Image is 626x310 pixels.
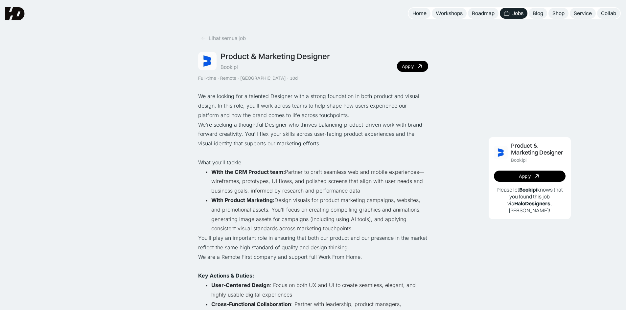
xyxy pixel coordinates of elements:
div: Lihat semua job [209,35,246,42]
a: Collab [597,8,620,19]
p: ‍ [198,262,428,271]
div: Bookipi [511,157,526,163]
div: Product & Marketing Designer [220,52,330,61]
a: Blog [529,8,547,19]
a: Home [408,8,430,19]
p: What you’ll tackle [198,158,428,167]
strong: Key Actions & Duties: [198,272,254,279]
div: Roadmap [472,10,495,17]
a: Lihat semua job [198,33,248,44]
strong: With Product Marketing: [211,197,274,203]
div: Home [412,10,427,17]
div: · [237,75,240,81]
div: Bookipi [220,64,238,71]
li: Design visuals for product marketing campaigns, websites, and promotional assets. You’ll focus on... [211,196,428,233]
a: Workshops [432,8,467,19]
a: Shop [548,8,568,19]
a: Roadmap [468,8,498,19]
div: Workshops [436,10,463,17]
div: [GEOGRAPHIC_DATA] [240,75,286,81]
p: We are a Remote First company and support full Work From Home. [198,252,428,262]
li: : Focus on both UX and UI to create seamless, elegant, and highly usable digital experiences [211,280,428,300]
li: Partner to craft seamless web and mobile experiences—wireframes, prototypes, UI flows, and polish... [211,167,428,196]
p: Please let knows that you found this job via , [PERSON_NAME]! [494,186,566,214]
div: Remote [220,75,236,81]
div: Service [574,10,592,17]
div: Product & Marketing Designer [511,142,566,156]
a: Apply [397,61,428,72]
div: · [217,75,220,81]
b: HaloDesigners [514,200,550,207]
a: Jobs [500,8,527,19]
p: You’ll play an important role in ensuring that both our product and our presence in the market re... [198,233,428,252]
strong: With the CRM Product team: [211,169,285,175]
strong: User-Centered Design [211,282,270,288]
a: Service [570,8,596,19]
div: Jobs [512,10,523,17]
img: Job Image [494,146,508,159]
div: · [287,75,289,81]
div: 10d [290,75,298,81]
div: Full-time [198,75,216,81]
div: Shop [552,10,565,17]
strong: Cross-Functional Collaboration [211,301,291,307]
a: Apply [494,171,566,182]
p: We’re seeking a thoughtful Designer who thrives balancing product-driven work with brand-forward ... [198,120,428,148]
p: We are looking for a talented Designer with a strong foundation in both product and visual design... [198,92,428,120]
div: Collab [601,10,616,17]
img: Job Image [198,52,217,70]
div: Blog [533,10,543,17]
b: Bookipi [519,186,537,193]
div: Apply [402,64,414,69]
div: Apply [519,174,531,179]
p: ‍ [198,148,428,158]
